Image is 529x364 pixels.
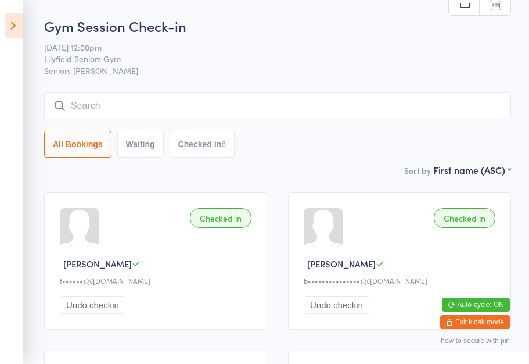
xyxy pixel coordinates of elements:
button: Waiting [117,131,164,158]
div: First name (ASC) [433,163,511,176]
div: Checked in [434,208,495,228]
button: All Bookings [44,131,111,158]
span: [DATE] 12:00pm [44,41,493,53]
span: [PERSON_NAME] [63,258,132,270]
span: Seniors [PERSON_NAME] [44,65,511,76]
span: Lilyfield Seniors Gym [44,53,493,65]
button: Undo checkin [60,296,125,314]
button: Undo checkin [304,296,369,314]
span: [PERSON_NAME] [307,258,376,270]
input: Search [44,92,511,119]
button: Checked in6 [170,131,235,158]
div: Checked in [190,208,251,228]
button: Auto-cycle: ON [442,298,510,312]
button: how to secure with pin [441,337,510,345]
button: Exit kiosk mode [440,315,510,329]
div: t••••••s@[DOMAIN_NAME] [60,276,255,286]
div: b•••••••••••••••s@[DOMAIN_NAME] [304,276,499,286]
h2: Gym Session Check-in [44,16,511,35]
div: 6 [221,140,226,149]
label: Sort by [404,165,431,176]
